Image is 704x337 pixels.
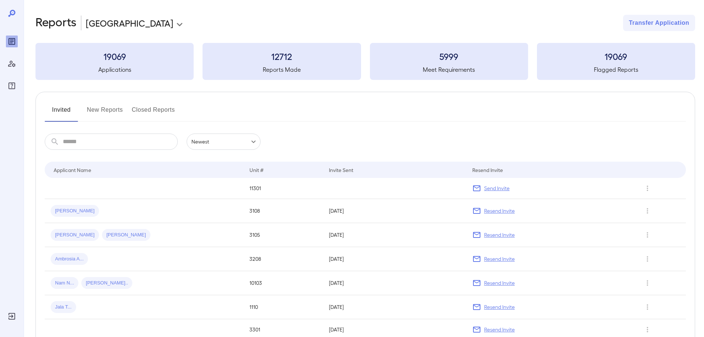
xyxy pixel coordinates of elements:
[642,301,653,313] button: Row Actions
[244,223,323,247] td: 3105
[537,50,695,62] h3: 19069
[244,295,323,319] td: 1110
[244,271,323,295] td: 10103
[370,50,528,62] h3: 5999
[6,310,18,322] div: Log Out
[472,165,503,174] div: Resend Invite
[323,295,466,319] td: [DATE]
[6,36,18,47] div: Reports
[6,80,18,92] div: FAQ
[244,199,323,223] td: 3108
[323,247,466,271] td: [DATE]
[484,326,515,333] p: Resend Invite
[6,58,18,70] div: Manage Users
[484,279,515,287] p: Resend Invite
[35,65,194,74] h5: Applications
[102,232,150,239] span: [PERSON_NAME]
[323,199,466,223] td: [DATE]
[87,104,123,122] button: New Reports
[484,207,515,215] p: Resend Invite
[35,43,695,80] summary: 19069Applications12712Reports Made5999Meet Requirements19069Flagged Reports
[623,15,695,31] button: Transfer Application
[45,104,78,122] button: Invited
[642,253,653,265] button: Row Actions
[81,280,132,287] span: [PERSON_NAME]..
[642,182,653,194] button: Row Actions
[51,280,78,287] span: Nam N...
[642,205,653,217] button: Row Actions
[244,247,323,271] td: 3208
[54,165,91,174] div: Applicant Name
[323,223,466,247] td: [DATE]
[323,271,466,295] td: [DATE]
[187,134,261,150] div: Newest
[35,50,194,62] h3: 19069
[484,231,515,239] p: Resend Invite
[203,65,361,74] h5: Reports Made
[35,15,76,31] h2: Reports
[642,277,653,289] button: Row Actions
[51,232,99,239] span: [PERSON_NAME]
[51,304,76,311] span: Jala T...
[249,165,263,174] div: Unit #
[51,208,99,215] span: [PERSON_NAME]
[329,165,353,174] div: Invite Sent
[244,178,323,199] td: 11301
[203,50,361,62] h3: 12712
[86,17,173,29] p: [GEOGRAPHIC_DATA]
[642,324,653,336] button: Row Actions
[484,303,515,311] p: Resend Invite
[642,229,653,241] button: Row Actions
[484,255,515,263] p: Resend Invite
[484,185,510,192] p: Send Invite
[51,256,88,263] span: Ambrosia A...
[132,104,175,122] button: Closed Reports
[370,65,528,74] h5: Meet Requirements
[537,65,695,74] h5: Flagged Reports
